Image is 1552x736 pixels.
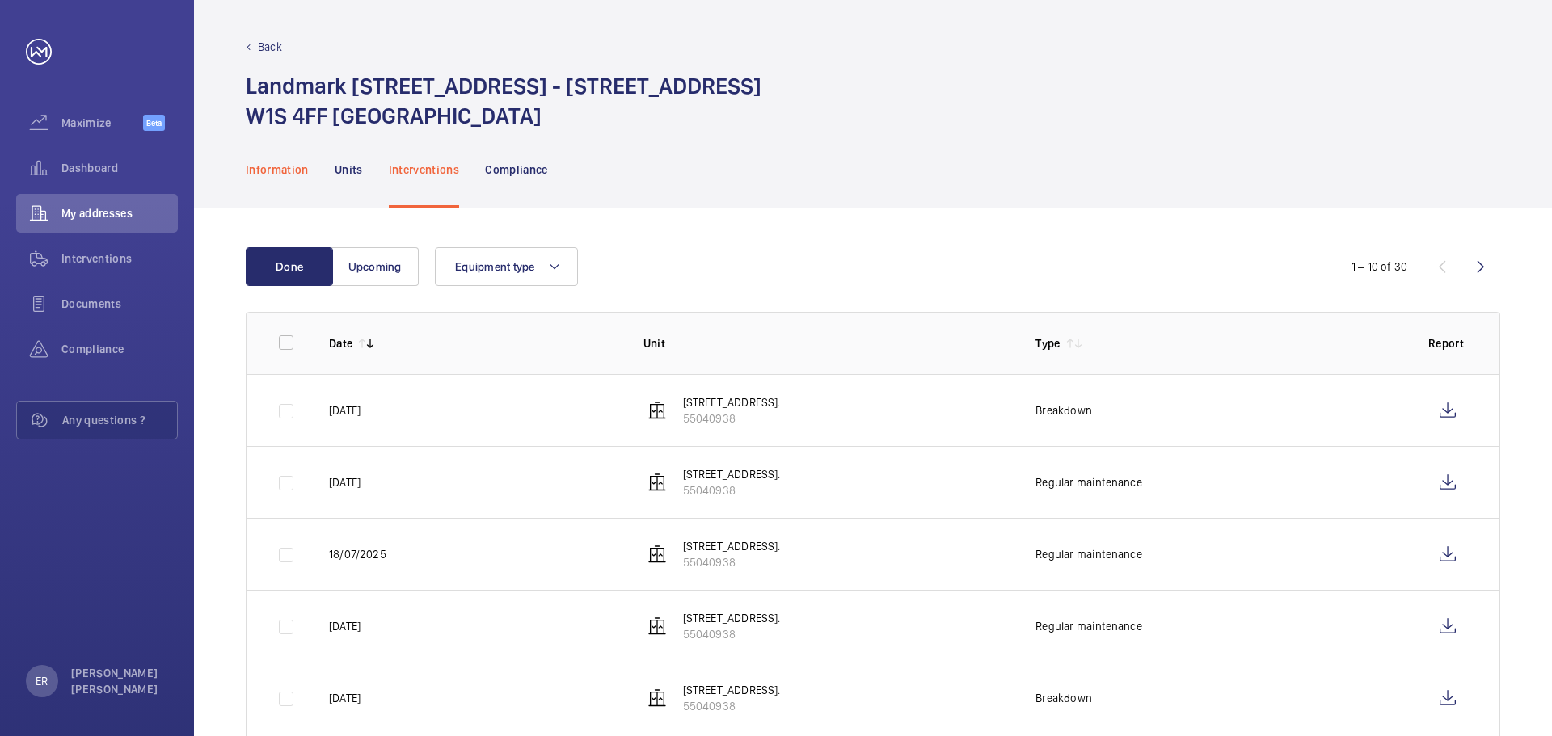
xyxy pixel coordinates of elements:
[1035,402,1092,418] p: Breakdown
[1035,474,1141,490] p: Regular maintenance
[1035,618,1141,634] p: Regular maintenance
[683,466,781,482] p: [STREET_ADDRESS].
[435,247,578,286] button: Equipment type
[683,394,781,410] p: [STREET_ADDRESS].
[329,690,361,706] p: [DATE]
[647,545,667,564] img: elevator.svg
[246,247,333,286] button: Done
[647,688,667,708] img: elevator.svg
[61,296,178,312] span: Documents
[61,115,143,131] span: Maximize
[683,610,781,626] p: [STREET_ADDRESS].
[485,162,548,178] p: Compliance
[36,673,48,689] p: ER
[683,626,781,642] p: 55040938
[683,538,781,554] p: [STREET_ADDRESS].
[329,402,361,418] p: [DATE]
[683,482,781,498] p: 55040938
[1428,335,1467,351] p: Report
[62,412,177,428] span: Any questions ?
[647,616,667,636] img: elevator.svg
[246,71,761,131] h1: Landmark [STREET_ADDRESS] - [STREET_ADDRESS] W1S 4FF [GEOGRAPHIC_DATA]
[683,410,781,427] p: 55040938
[61,160,178,176] span: Dashboard
[1352,259,1407,275] div: 1 – 10 of 30
[331,247,419,286] button: Upcoming
[683,554,781,570] p: 55040938
[455,260,535,273] span: Equipment type
[1035,690,1092,706] p: Breakdown
[61,205,178,221] span: My addresses
[329,546,386,562] p: 18/07/2025
[329,618,361,634] p: [DATE]
[1035,335,1060,351] p: Type
[61,250,178,267] span: Interventions
[246,162,309,178] p: Information
[329,474,361,490] p: [DATE]
[683,682,781,698] p: [STREET_ADDRESS].
[335,162,363,178] p: Units
[1035,546,1141,562] p: Regular maintenance
[647,473,667,492] img: elevator.svg
[258,39,282,55] p: Back
[71,665,168,697] p: [PERSON_NAME] [PERSON_NAME]
[683,698,781,714] p: 55040938
[643,335,1010,351] p: Unit
[61,341,178,357] span: Compliance
[143,115,165,131] span: Beta
[389,162,460,178] p: Interventions
[329,335,352,351] p: Date
[647,401,667,420] img: elevator.svg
